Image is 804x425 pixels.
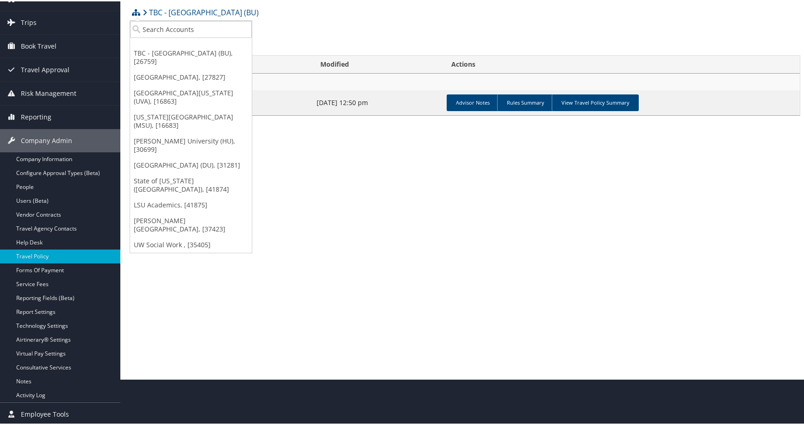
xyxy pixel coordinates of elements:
[21,57,69,80] span: Travel Approval
[443,54,800,72] th: Actions
[130,172,252,196] a: State of [US_STATE] ([GEOGRAPHIC_DATA]), [41874]
[21,33,56,56] span: Book Travel
[130,236,252,251] a: UW Social Work , [35405]
[21,401,69,425] span: Employee Tools
[130,196,252,212] a: LSU Academics, [41875]
[130,108,252,132] a: [US_STATE][GEOGRAPHIC_DATA] (MSU), [16683]
[312,89,443,114] td: [DATE] 12:50 pm
[552,93,639,110] a: View Travel Policy Summary
[130,84,252,108] a: [GEOGRAPHIC_DATA][US_STATE] (UVA), [16863]
[21,104,51,127] span: Reporting
[21,10,37,33] span: Trips
[130,44,252,68] a: TBC - [GEOGRAPHIC_DATA] (BU), [26759]
[130,156,252,172] a: [GEOGRAPHIC_DATA] (DU), [31281]
[497,93,554,110] a: Rules Summary
[143,2,259,20] a: TBC - [GEOGRAPHIC_DATA] (BU)
[21,81,76,104] span: Risk Management
[312,54,443,72] th: Modified: activate to sort column ascending
[130,19,252,37] input: Search Accounts
[130,68,252,84] a: [GEOGRAPHIC_DATA], [27827]
[130,212,252,236] a: [PERSON_NAME][GEOGRAPHIC_DATA], [37423]
[130,72,800,89] td: TBC - [GEOGRAPHIC_DATA] (BU)
[447,93,499,110] a: Advisor Notes
[21,128,72,151] span: Company Admin
[130,132,252,156] a: [PERSON_NAME] University (HU), [30699]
